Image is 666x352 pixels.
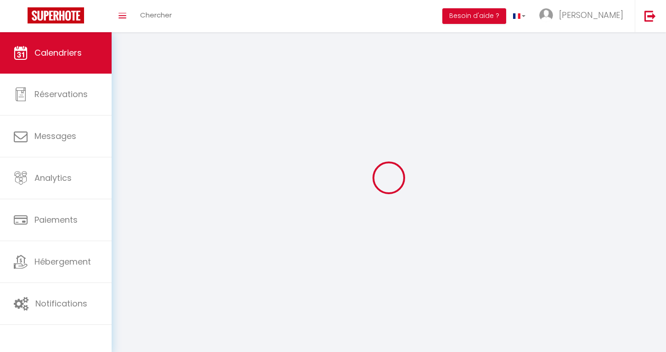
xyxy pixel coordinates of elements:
span: Hébergement [34,256,91,267]
span: Notifications [35,298,87,309]
span: [PERSON_NAME] [559,9,623,21]
span: Réservations [34,88,88,100]
span: Paiements [34,214,78,225]
span: Calendriers [34,47,82,58]
img: logout [644,10,656,22]
button: Ouvrir le widget de chat LiveChat [7,4,35,31]
span: Messages [34,130,76,142]
img: ... [539,8,553,22]
span: Chercher [140,10,172,20]
span: Analytics [34,172,72,184]
button: Besoin d'aide ? [442,8,506,24]
img: Super Booking [28,7,84,23]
